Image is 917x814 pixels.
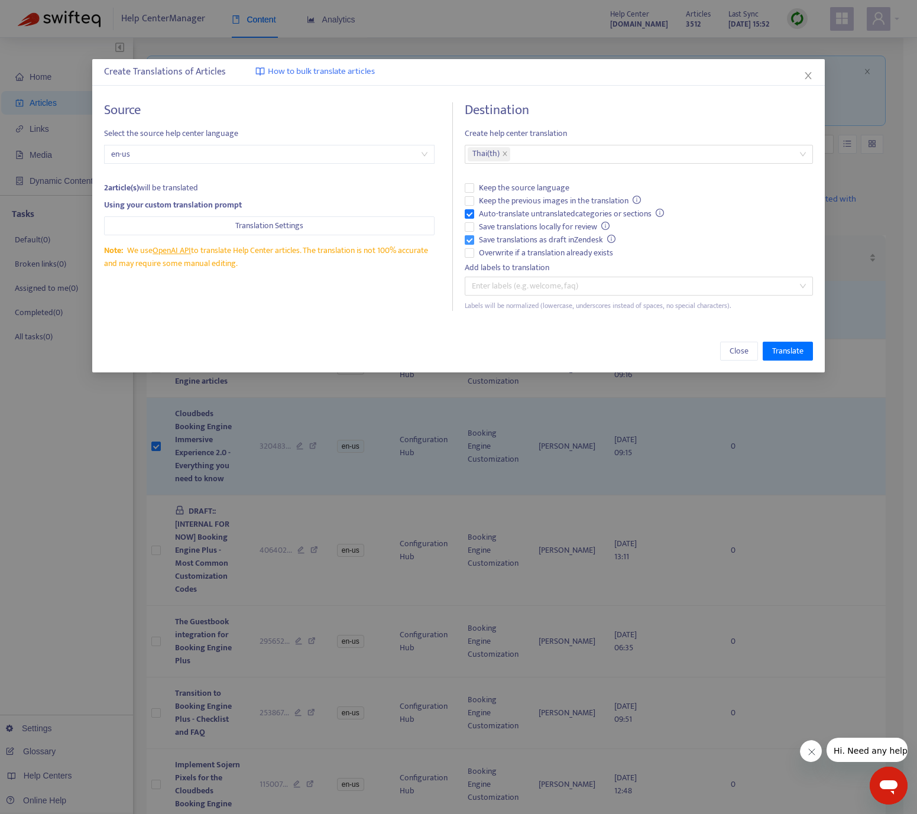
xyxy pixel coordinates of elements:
div: Labels will be normalized (lowercase, underscores instead of spaces, no special characters). [465,300,813,312]
div: Using your custom translation prompt [104,199,435,212]
span: Auto-translate untranslated categories or sections [474,207,669,220]
span: Create help center translation [465,127,813,140]
span: info-circle [656,209,664,217]
h4: Source [104,102,435,118]
iframe: Close message [800,740,822,763]
a: How to bulk translate articles [255,65,375,79]
div: Create Translations of Articles [104,65,813,79]
span: Note: [104,244,123,257]
button: Close [802,69,815,82]
iframe: Message from company [827,738,908,762]
iframe: Button to launch messaging window [870,767,908,805]
span: Keep the previous images in the translation [474,194,646,207]
span: close [502,151,508,158]
span: Translate [772,345,803,358]
span: Select the source help center language [104,127,435,140]
div: will be translated [104,181,435,194]
span: Save translations locally for review [474,220,615,234]
span: info-circle [633,196,641,204]
button: Close [720,342,758,361]
span: Thai ( th ) [472,147,500,161]
div: We use to translate Help Center articles. The translation is not 100% accurate and may require so... [104,244,435,270]
span: Translation Settings [235,219,303,232]
a: OpenAI API [153,244,191,257]
div: Add labels to translation [465,261,813,274]
span: Close [730,345,748,358]
span: How to bulk translate articles [268,65,375,79]
span: Overwrite if a translation already exists [474,247,618,260]
span: info-circle [601,222,610,230]
span: close [803,71,813,80]
span: en-us [111,145,427,163]
h4: Destination [465,102,813,118]
span: Hi. Need any help? [7,8,85,18]
span: Save translations as draft in Zendesk [474,234,621,247]
strong: 2 article(s) [104,181,139,194]
button: Translation Settings [104,216,435,235]
span: Keep the source language [474,181,574,194]
span: info-circle [607,235,615,243]
img: image-link [255,67,265,76]
button: Translate [763,342,813,361]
